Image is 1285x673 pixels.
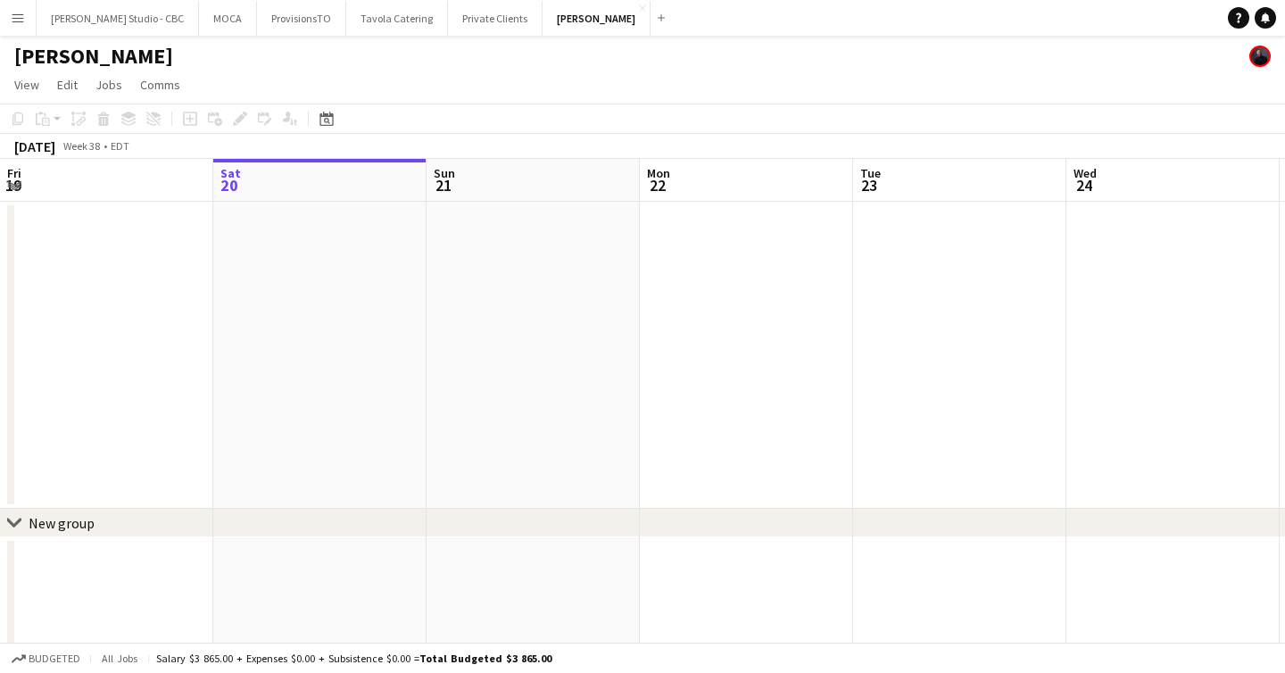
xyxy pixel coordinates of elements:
div: New group [29,514,95,532]
span: Fri [7,165,21,181]
app-user-avatar: Sidnei Moura [1249,46,1271,67]
h1: [PERSON_NAME] [14,43,173,70]
span: Sat [220,165,241,181]
div: Salary $3 865.00 + Expenses $0.00 + Subsistence $0.00 = [156,652,551,665]
span: Edit [57,77,78,93]
span: Budgeted [29,652,80,665]
span: 19 [4,175,21,195]
button: Private Clients [448,1,543,36]
span: 22 [644,175,670,195]
a: View [7,73,46,96]
span: 21 [431,175,455,195]
span: Sun [434,165,455,181]
button: Tavola Catering [346,1,448,36]
span: Comms [140,77,180,93]
span: Tue [860,165,881,181]
span: Mon [647,165,670,181]
div: EDT [111,139,129,153]
button: MOCA [199,1,257,36]
span: 20 [218,175,241,195]
span: View [14,77,39,93]
button: [PERSON_NAME] [543,1,651,36]
span: All jobs [98,652,141,665]
button: [PERSON_NAME] Studio - CBC [37,1,199,36]
button: Budgeted [9,649,83,669]
span: Total Budgeted $3 865.00 [419,652,551,665]
button: ProvisionsTO [257,1,346,36]
span: 24 [1071,175,1097,195]
a: Jobs [88,73,129,96]
div: [DATE] [14,137,55,155]
span: Jobs [95,77,122,93]
span: Wed [1074,165,1097,181]
span: Week 38 [59,139,104,153]
a: Comms [133,73,187,96]
a: Edit [50,73,85,96]
span: 23 [858,175,881,195]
